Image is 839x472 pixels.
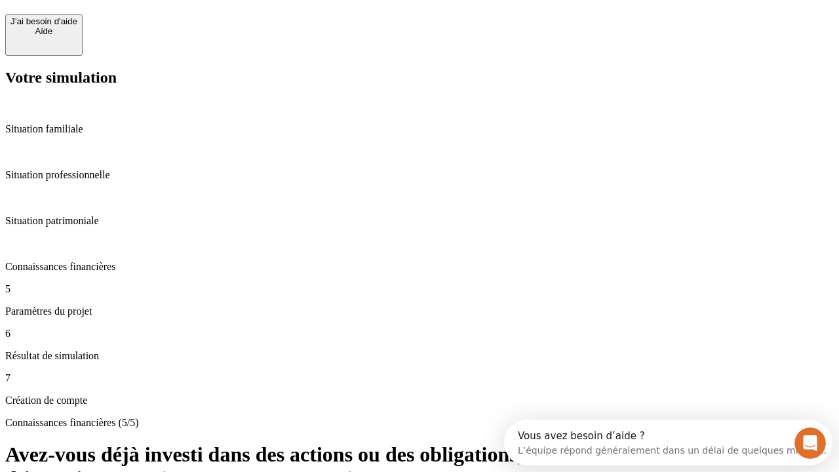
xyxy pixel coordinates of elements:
[5,169,834,181] p: Situation professionnelle
[14,11,322,22] div: Vous avez besoin d’aide ?
[5,417,834,429] p: Connaissances financières (5/5)
[5,215,834,227] p: Situation patrimoniale
[5,14,83,56] button: J’ai besoin d'aideAide
[5,261,834,273] p: Connaissances financières
[5,5,361,41] div: Ouvrir le Messenger Intercom
[5,372,834,384] p: 7
[5,350,834,362] p: Résultat de simulation
[794,427,826,459] iframe: Intercom live chat
[10,16,77,26] div: J’ai besoin d'aide
[14,22,322,35] div: L’équipe répond généralement dans un délai de quelques minutes.
[504,420,832,465] iframe: Intercom live chat discovery launcher
[5,395,834,406] p: Création de compte
[5,283,834,295] p: 5
[5,123,834,135] p: Situation familiale
[10,26,77,36] div: Aide
[5,305,834,317] p: Paramètres du projet
[5,328,834,340] p: 6
[5,69,834,87] h2: Votre simulation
